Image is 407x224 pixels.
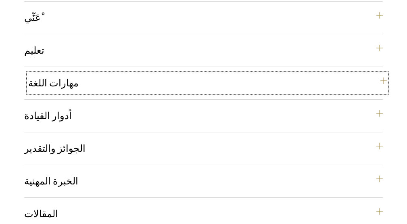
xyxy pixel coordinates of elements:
font: مهارات اللغة [28,77,79,89]
button: الخبرة المهنية [24,172,383,191]
button: المقالات [24,204,383,224]
button: مهارات اللغة [28,73,387,93]
font: الجوائز والتقدير [24,142,86,155]
font: ْعَنِّي [24,12,41,24]
button: الجوائز والتقدير [24,139,383,158]
font: تعليم [24,44,44,57]
button: ْعَنِّي [24,8,383,27]
font: الخبرة المهنية [24,175,78,187]
button: أدوار القيادة [24,106,383,126]
font: المقالات [24,208,58,220]
font: أدوار القيادة [24,110,72,122]
button: تعليم [24,41,383,60]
